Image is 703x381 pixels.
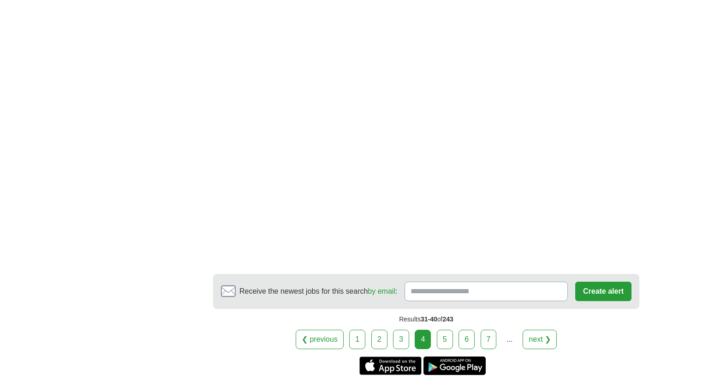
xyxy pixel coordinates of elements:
div: Results of [213,309,639,330]
a: 1 [349,330,365,349]
a: Get the Android app [423,357,486,375]
button: Create alert [575,282,632,301]
span: 243 [442,315,453,323]
span: 31-40 [421,315,437,323]
a: by email [368,287,395,295]
a: 7 [481,330,497,349]
a: 3 [393,330,409,349]
a: next ❯ [523,330,557,349]
span: Receive the newest jobs for this search : [239,286,397,297]
a: 5 [437,330,453,349]
div: 4 [415,330,431,349]
a: 2 [371,330,387,349]
a: ❮ previous [296,330,344,349]
a: Get the iPhone app [359,357,422,375]
div: ... [500,330,519,349]
a: 6 [459,330,475,349]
